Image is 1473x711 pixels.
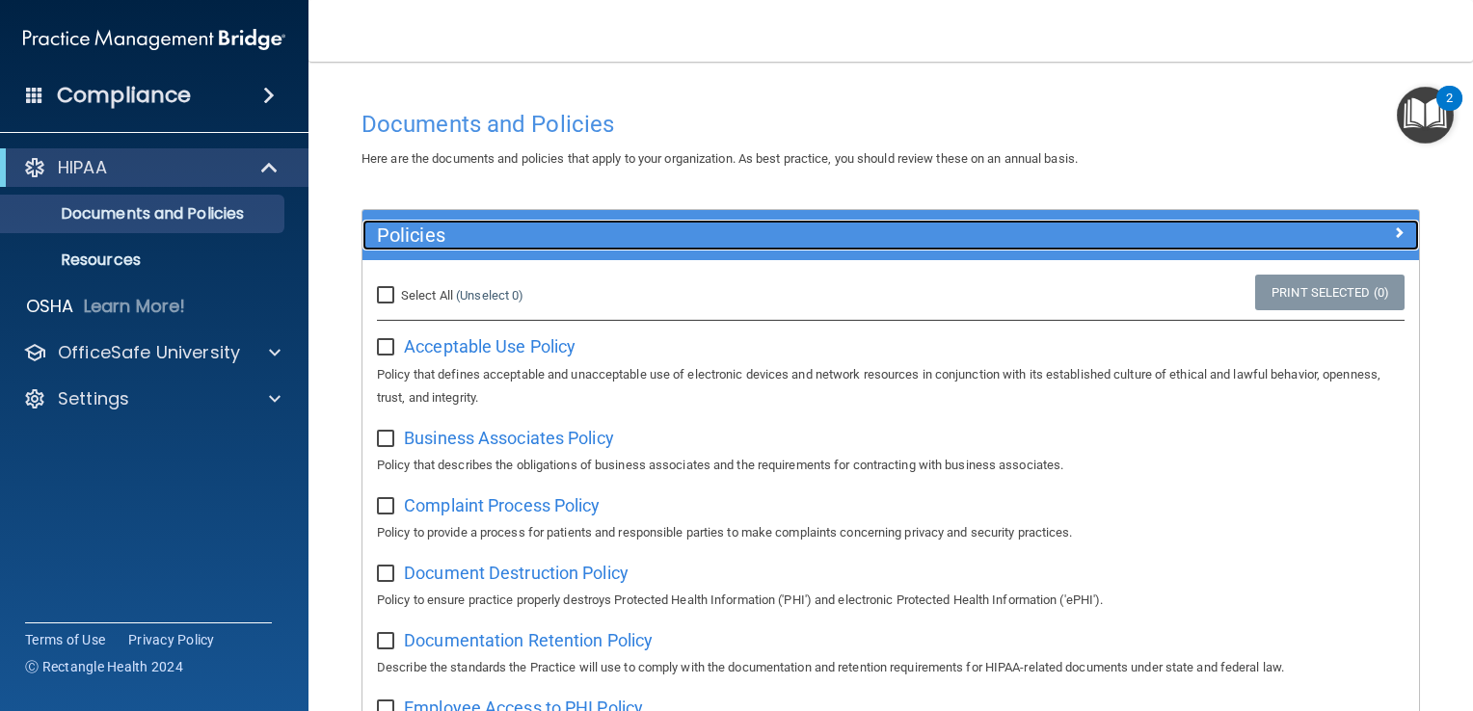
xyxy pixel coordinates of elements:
span: Acceptable Use Policy [404,336,576,356]
h4: Documents and Policies [362,112,1420,137]
a: (Unselect 0) [456,288,523,303]
img: PMB logo [23,20,285,59]
p: Policy to provide a process for patients and responsible parties to make complaints concerning pr... [377,521,1405,544]
a: Privacy Policy [128,630,215,649]
a: OfficeSafe University [23,341,281,364]
p: Describe the standards the Practice will use to comply with the documentation and retention requi... [377,656,1405,679]
div: 2 [1446,98,1453,123]
span: Ⓒ Rectangle Health 2024 [25,657,183,676]
h4: Compliance [57,82,191,109]
p: Settings [58,387,129,410]
span: Here are the documents and policies that apply to your organization. As best practice, you should... [362,151,1078,166]
p: Documents and Policies [13,204,276,224]
a: Print Selected (0) [1255,275,1405,310]
a: Policies [377,220,1405,250]
span: Complaint Process Policy [404,495,600,515]
p: Policy to ensure practice properly destroys Protected Health Information ('PHI') and electronic P... [377,589,1405,612]
a: Terms of Use [25,630,105,649]
iframe: Drift Widget Chat Controller [1140,577,1450,653]
a: HIPAA [23,156,280,179]
span: Document Destruction Policy [404,563,629,583]
button: Open Resource Center, 2 new notifications [1397,87,1454,144]
p: Policy that describes the obligations of business associates and the requirements for contracting... [377,454,1405,477]
p: Resources [13,250,276,270]
h5: Policies [377,224,1140,246]
a: Settings [23,387,281,410]
p: OSHA [26,295,74,318]
p: OfficeSafe University [58,341,240,364]
p: Learn More! [84,295,186,318]
span: Documentation Retention Policy [404,630,653,650]
p: HIPAA [58,156,107,179]
input: Select All (Unselect 0) [377,288,399,303]
p: Policy that defines acceptable and unacceptable use of electronic devices and network resources i... [377,363,1405,409]
span: Business Associates Policy [404,428,614,448]
span: Select All [401,288,453,303]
